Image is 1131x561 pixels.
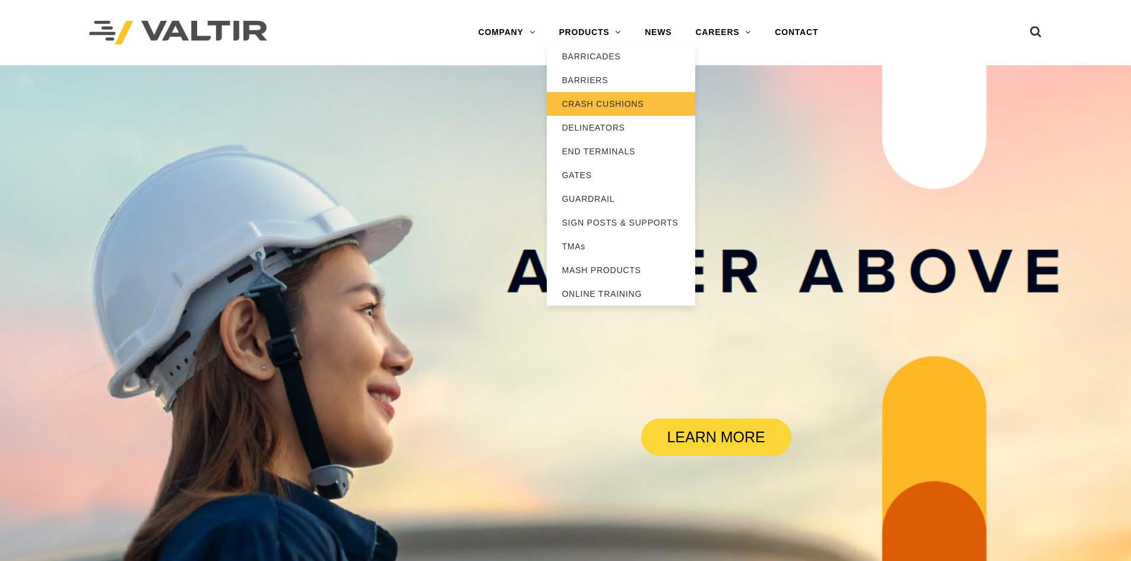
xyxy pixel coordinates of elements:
a: CRASH CUSHIONS [547,92,695,116]
a: GUARDRAIL [547,187,695,211]
a: COMPANY [466,21,547,45]
img: Valtir [89,21,267,45]
a: LEARN MORE [641,419,791,456]
a: PRODUCTS [547,21,633,45]
a: ONLINE TRAINING [547,282,695,306]
a: NEWS [633,21,683,45]
a: TMAs [547,234,695,258]
a: SIGN POSTS & SUPPORTS [547,211,695,234]
a: MASH PRODUCTS [547,258,695,282]
a: CONTACT [763,21,830,45]
a: BARRICADES [547,45,695,68]
a: GATES [547,163,695,187]
a: BARRIERS [547,68,695,92]
a: CAREERS [683,21,763,45]
a: DELINEATORS [547,116,695,140]
a: END TERMINALS [547,140,695,163]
